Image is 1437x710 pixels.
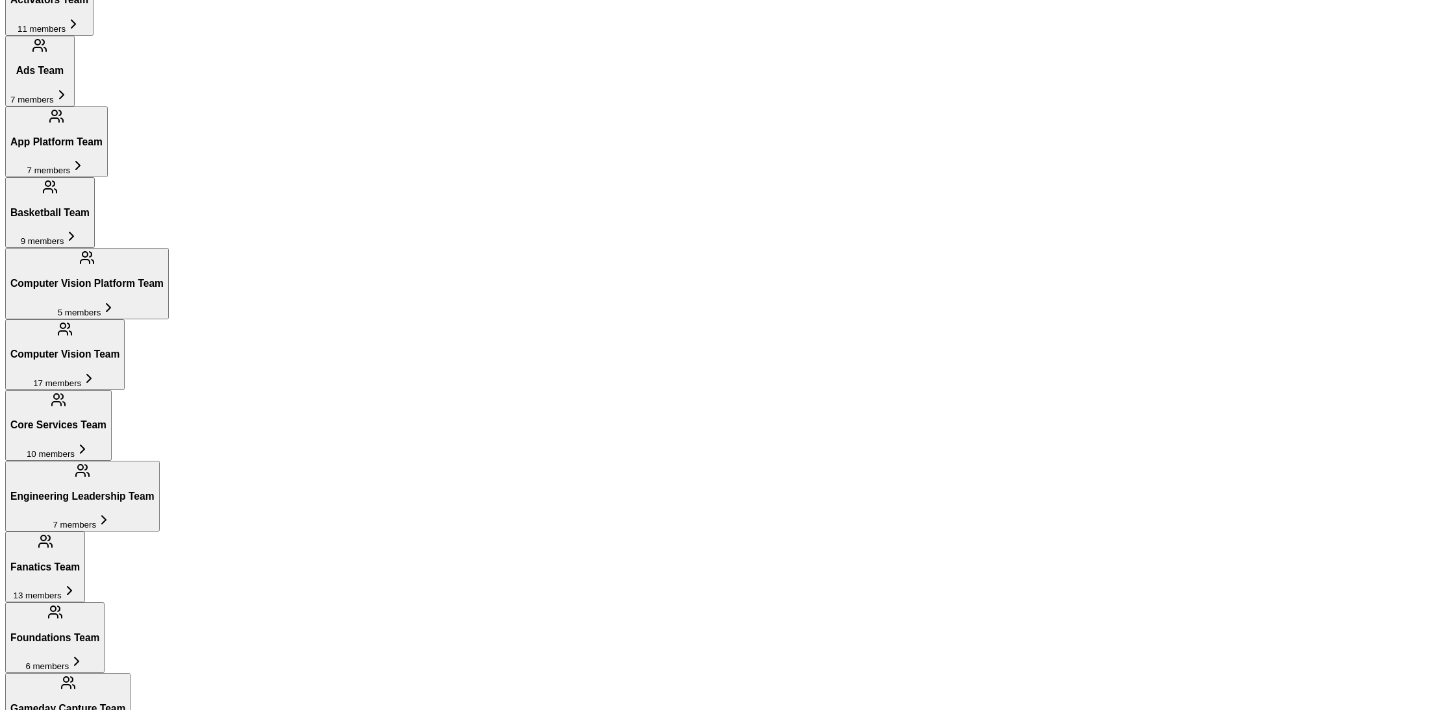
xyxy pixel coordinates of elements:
button: App Platform Team7 members [5,106,108,177]
h3: Computer Vision Platform Team [10,278,164,289]
h3: Foundations Team [10,632,99,644]
button: Engineering Leadership Team7 members [5,461,160,532]
span: 13 members [14,591,62,600]
h3: Core Services Team [10,419,106,431]
button: Core Services Team10 members [5,390,112,461]
button: Computer Vision Platform Team5 members [5,248,169,319]
span: 7 members [10,95,54,104]
span: 11 members [18,24,66,34]
h3: Basketball Team [10,207,90,219]
span: 10 members [27,449,75,459]
h3: Fanatics Team [10,561,80,573]
button: Ads Team7 members [5,36,75,106]
button: Fanatics Team13 members [5,532,85,602]
h3: Engineering Leadership Team [10,491,155,502]
h3: Computer Vision Team [10,349,119,360]
button: Computer Vision Team17 members [5,319,125,390]
button: Foundations Team6 members [5,602,105,673]
span: 5 members [58,308,101,317]
span: 7 members [27,165,71,175]
span: 9 members [21,236,64,246]
span: 6 members [25,661,69,671]
button: Basketball Team9 members [5,177,95,248]
span: 7 members [53,520,96,530]
span: 17 members [33,378,81,388]
h3: Ads Team [10,65,69,77]
h3: App Platform Team [10,136,103,148]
